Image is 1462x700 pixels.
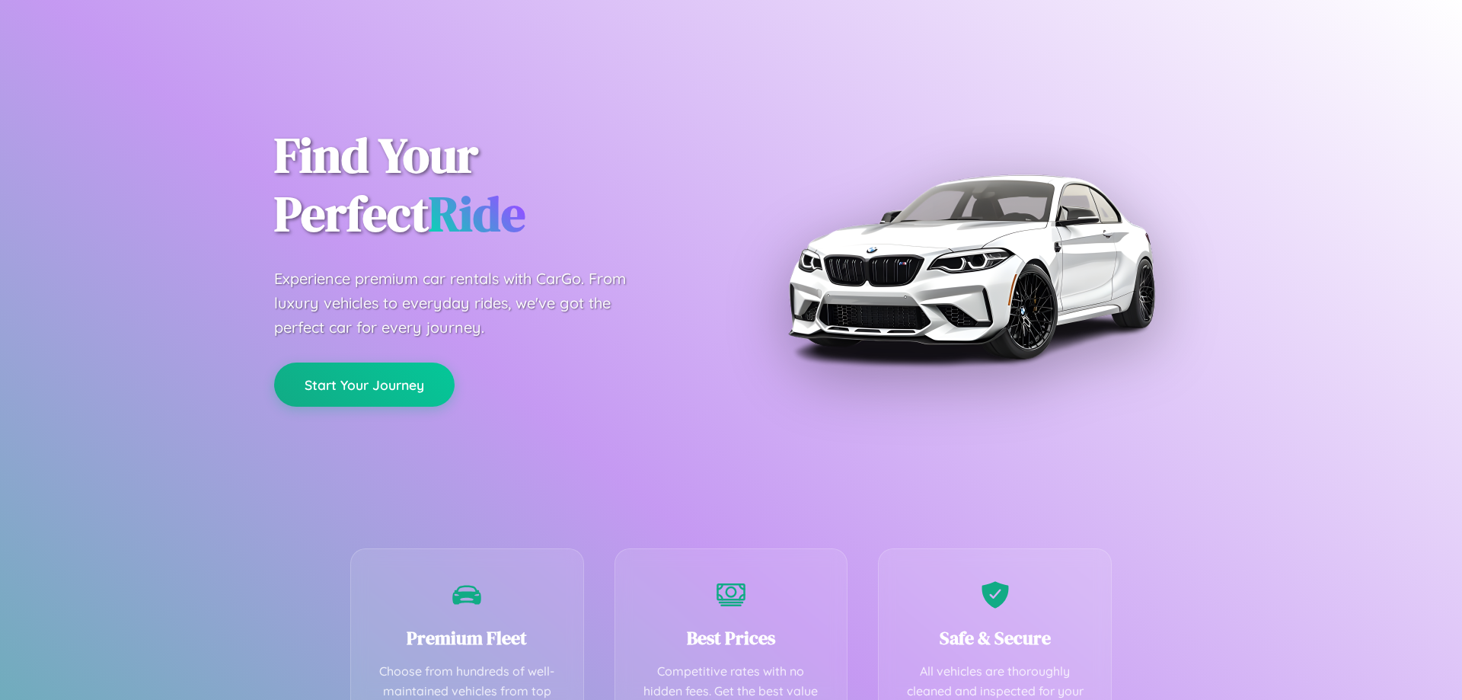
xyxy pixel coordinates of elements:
[780,76,1161,457] img: Premium BMW car rental vehicle
[374,625,560,650] h3: Premium Fleet
[638,625,825,650] h3: Best Prices
[902,625,1088,650] h3: Safe & Secure
[274,267,655,340] p: Experience premium car rentals with CarGo. From luxury vehicles to everyday rides, we've got the ...
[274,363,455,407] button: Start Your Journey
[274,126,708,244] h1: Find Your Perfect
[429,181,525,247] span: Ride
